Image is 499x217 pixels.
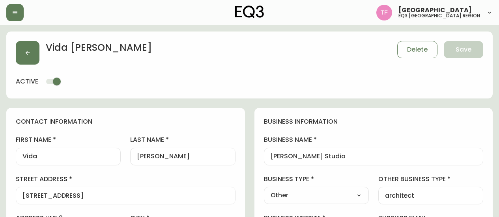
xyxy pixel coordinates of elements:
[16,117,235,126] h4: contact information
[397,41,437,58] button: Delete
[16,77,38,86] h4: active
[16,135,121,144] label: first name
[376,5,392,20] img: 971393357b0bdd4f0581b88529d406f6
[264,175,369,184] label: business type
[407,45,428,54] span: Delete
[264,117,484,126] h4: business information
[378,175,483,184] label: other business type
[16,175,235,184] label: street address
[130,135,235,144] label: last name
[235,6,264,18] img: logo
[46,41,152,58] h2: Vida [PERSON_NAME]
[398,13,480,18] h5: eq3 [GEOGRAPHIC_DATA] region
[264,135,484,144] label: business name
[398,7,472,13] span: [GEOGRAPHIC_DATA]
